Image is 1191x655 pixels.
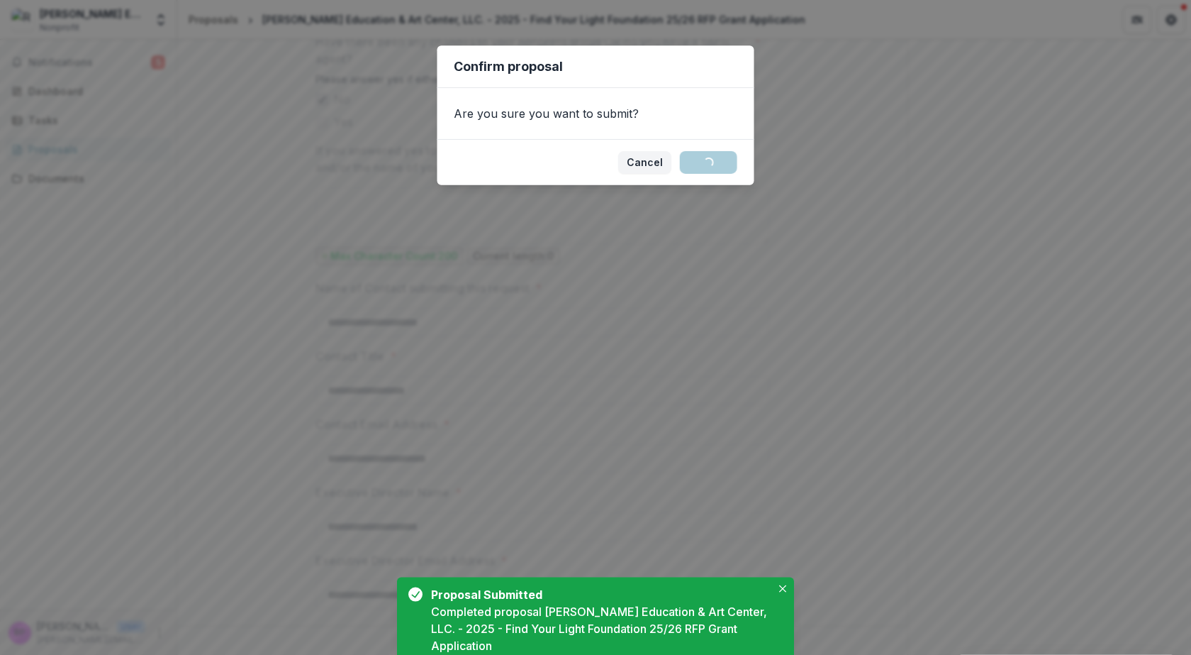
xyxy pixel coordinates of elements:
[431,603,771,654] div: Completed proposal [PERSON_NAME] Education & Art Center, LLC. - 2025 - Find Your Light Foundation...
[437,88,754,139] div: Are you sure you want to submit?
[618,151,671,174] button: Cancel
[774,580,791,598] button: Close
[437,45,754,88] header: Confirm proposal
[431,586,766,603] div: Proposal Submitted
